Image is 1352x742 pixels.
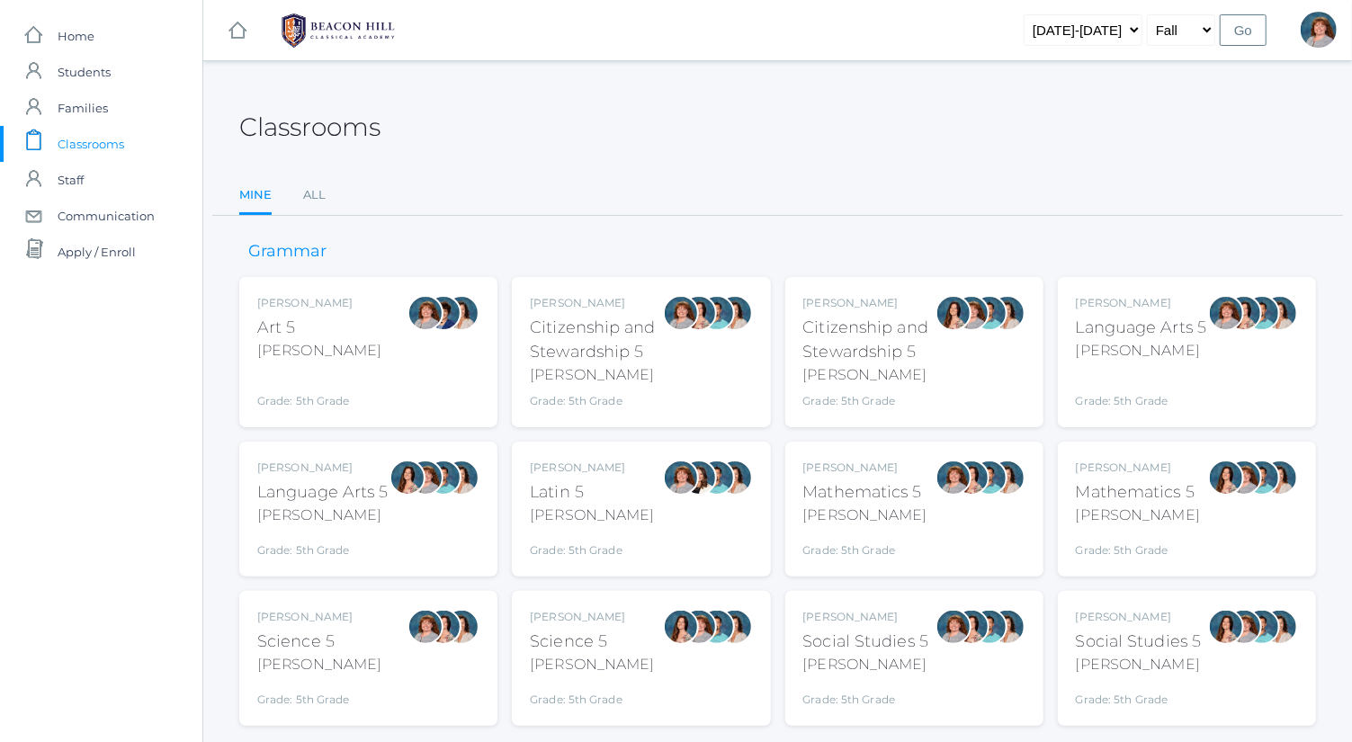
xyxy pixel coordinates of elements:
div: Sarah Bence [936,609,971,645]
div: Grade: 5th Grade [530,533,654,559]
div: [PERSON_NAME] [257,295,381,311]
div: [PERSON_NAME] [530,654,654,675]
div: Cari Burke [443,460,479,496]
h2: Classrooms [239,113,381,141]
div: Language Arts 5 [1076,316,1207,340]
span: Students [58,54,111,90]
div: Rebecca Salazar [425,609,461,645]
div: Grade: 5th Grade [530,393,662,409]
div: Cari Burke [989,609,1025,645]
div: Rebecca Salazar [954,609,989,645]
div: [PERSON_NAME] [803,364,936,386]
div: Sarah Bence [1208,295,1244,331]
div: Mathematics 5 [1076,480,1200,505]
span: Home [58,18,94,54]
div: Westen Taylor [971,295,1007,331]
div: Westen Taylor [699,460,735,496]
div: Westen Taylor [699,609,735,645]
div: Latin 5 [530,480,654,505]
div: Science 5 [257,630,381,654]
div: [PERSON_NAME] [257,460,389,476]
div: Rebecca Salazar [681,295,717,331]
div: Mathematics 5 [803,480,927,505]
div: [PERSON_NAME] [803,609,929,625]
div: Grade: 5th Grade [803,533,927,559]
div: [PERSON_NAME] [530,505,654,526]
h3: Grammar [239,243,336,261]
div: Westen Taylor [699,295,735,331]
div: [PERSON_NAME] [530,364,662,386]
div: Grade: 5th Grade [803,683,929,708]
span: Staff [58,162,84,198]
div: Sarah Bence [1301,12,1337,48]
div: Sarah Bence [1226,460,1262,496]
div: Cari Burke [1262,460,1298,496]
div: [PERSON_NAME] [803,654,929,675]
div: [PERSON_NAME] [257,505,389,526]
div: Cari Burke [989,460,1025,496]
div: Cari Burke [1262,609,1298,645]
div: Grade: 5th Grade [1076,369,1207,409]
div: Rebecca Salazar [1208,460,1244,496]
div: Cari Burke [717,609,753,645]
div: Sarah Bence [407,295,443,331]
span: Classrooms [58,126,124,162]
div: [PERSON_NAME] [257,654,381,675]
div: [PERSON_NAME] [1076,460,1200,476]
div: Sarah Bence [663,460,699,496]
div: Rebecca Salazar [1226,295,1262,331]
div: Cari Burke [989,295,1025,331]
span: Apply / Enroll [58,234,136,270]
div: Teresa Deutsch [681,460,717,496]
div: Sarah Bence [954,295,989,331]
div: Cari Burke [717,460,753,496]
div: [PERSON_NAME] [1076,340,1207,362]
div: [PERSON_NAME] [530,295,662,311]
div: Carolyn Sugimoto [425,295,461,331]
div: Citizenship and Stewardship 5 [530,316,662,364]
div: Rebecca Salazar [936,295,971,331]
div: Cari Burke [443,295,479,331]
span: Families [58,90,108,126]
div: [PERSON_NAME] [530,609,654,625]
div: Social Studies 5 [1076,630,1202,654]
input: Go [1220,14,1267,46]
div: Grade: 5th Grade [257,533,389,559]
div: Rebecca Salazar [389,460,425,496]
div: Cari Burke [717,295,753,331]
div: [PERSON_NAME] [530,460,654,476]
div: Sarah Bence [1226,609,1262,645]
div: Westen Taylor [1244,460,1280,496]
div: Social Studies 5 [803,630,929,654]
div: [PERSON_NAME] [1076,609,1202,625]
div: Cari Burke [443,609,479,645]
div: Grade: 5th Grade [1076,533,1200,559]
div: Sarah Bence [407,609,443,645]
div: [PERSON_NAME] [803,295,936,311]
div: Science 5 [530,630,654,654]
div: Cari Burke [1262,295,1298,331]
div: Sarah Bence [681,609,717,645]
div: Grade: 5th Grade [803,393,936,409]
div: Sarah Bence [936,460,971,496]
div: [PERSON_NAME] [257,340,381,362]
div: Grade: 5th Grade [530,683,654,708]
div: Rebecca Salazar [663,609,699,645]
div: Art 5 [257,316,381,340]
div: [PERSON_NAME] [803,505,927,526]
div: Grade: 5th Grade [257,683,381,708]
div: Sarah Bence [663,295,699,331]
div: Citizenship and Stewardship 5 [803,316,936,364]
a: All [303,177,326,213]
div: Westen Taylor [425,460,461,496]
span: Communication [58,198,155,234]
div: Grade: 5th Grade [1076,683,1202,708]
div: [PERSON_NAME] [1076,654,1202,675]
div: Rebecca Salazar [1208,609,1244,645]
img: 1_BHCALogos-05.png [271,8,406,53]
div: Rebecca Salazar [954,460,989,496]
div: Westen Taylor [971,609,1007,645]
div: Westen Taylor [1244,295,1280,331]
a: Mine [239,177,272,216]
div: Grade: 5th Grade [257,369,381,409]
